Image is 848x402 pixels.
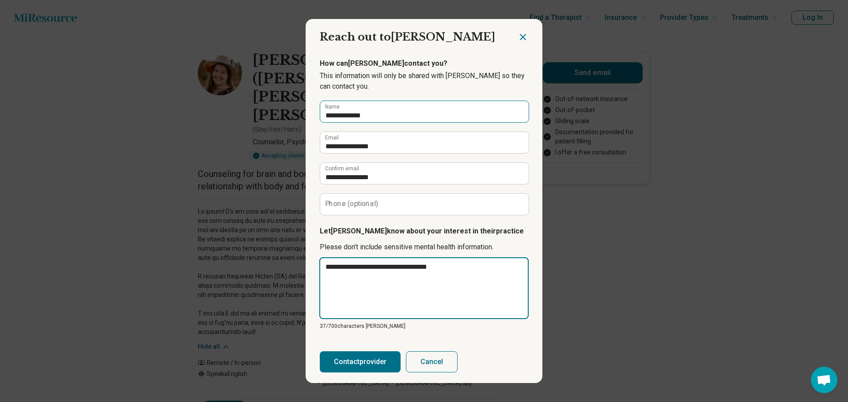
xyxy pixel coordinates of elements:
[320,351,401,372] button: Contactprovider
[320,226,528,237] p: Let [PERSON_NAME] know about your interest in their practice
[320,242,528,252] p: Please don’t include sensitive mental health information.
[325,166,359,171] label: Confirm email
[320,30,495,43] span: Reach out to [PERSON_NAME]
[325,200,379,207] label: Phone (optional)
[518,32,528,42] button: Close dialog
[325,135,339,140] label: Email
[320,58,528,69] p: How can [PERSON_NAME] contact you?
[325,104,340,109] label: Name
[406,351,458,372] button: Cancel
[320,322,528,330] p: 37/ 700 characters [PERSON_NAME]
[320,71,528,92] p: This information will only be shared with [PERSON_NAME] so they can contact you.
